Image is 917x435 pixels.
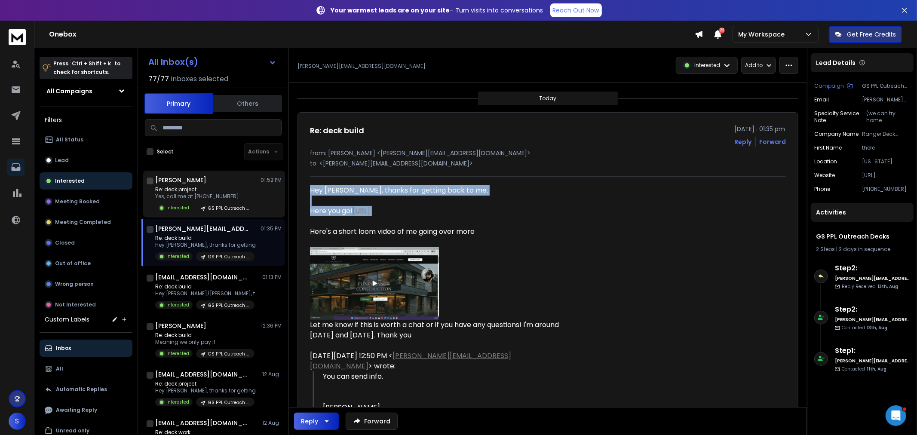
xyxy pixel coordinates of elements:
p: [PERSON_NAME][EMAIL_ADDRESS][DOMAIN_NAME] [297,63,426,70]
p: Closed [55,239,75,246]
div: Forward [759,138,786,146]
p: Interested [166,399,189,405]
p: GS PPL Outreach Decks [208,254,249,260]
p: 01:35 PM [261,225,282,232]
div: Activities [811,203,914,222]
button: Automatic Replies [40,381,132,398]
p: Reach Out Now [553,6,599,15]
h1: Onebox [49,29,695,40]
p: there [862,144,910,151]
p: All [56,365,63,372]
span: 2 days in sequence [839,245,890,253]
button: Inbox [40,340,132,357]
p: Company Name [814,131,859,138]
p: Hey [PERSON_NAME]/[PERSON_NAME], thanks for getting [155,290,258,297]
div: Hey [PERSON_NAME], thanks for getting back to me. [310,185,561,196]
p: Interested [55,178,85,184]
p: location [814,158,837,165]
a: [PERSON_NAME][EMAIL_ADDRESS][DOMAIN_NAME] [310,351,511,371]
h6: Step 1 : [835,346,910,356]
p: Get Free Credits [847,30,896,39]
p: Interested [694,62,720,69]
p: [URL][DOMAIN_NAME] [862,172,910,179]
p: Email [814,96,829,103]
p: GS PPL Outreach Decks [208,351,249,357]
p: 01:13 PM [262,274,282,281]
p: Not Interested [55,301,96,308]
button: Interested [40,172,132,190]
p: Meeting Completed [55,219,111,226]
label: Select [157,148,174,155]
button: Out of office [40,255,132,272]
p: GS PPL Outreach Decks [208,399,249,406]
button: Meeting Booked [40,193,132,210]
p: GS PPL Outreach Decks [208,302,249,309]
h1: [PERSON_NAME] [155,176,206,184]
a: Reach Out Now [550,3,602,17]
p: [US_STATE] [862,158,910,165]
h6: Step 2 : [835,304,910,315]
span: 11th, Aug [867,366,886,372]
button: S [9,413,26,430]
p: [PERSON_NAME][EMAIL_ADDRESS][DOMAIN_NAME] [862,96,910,103]
p: Hey [PERSON_NAME], thanks for getting [155,242,256,248]
button: Campaign [814,83,853,89]
span: 2 Steps [816,245,835,253]
p: to: <[PERSON_NAME][EMAIL_ADDRESS][DOMAIN_NAME]> [310,159,786,168]
div: Reply [301,417,318,426]
p: – Turn visits into conversations [331,6,543,15]
button: Closed [40,234,132,251]
button: Lead [40,152,132,169]
p: Re: deck build [155,235,256,242]
h1: [EMAIL_ADDRESS][DOMAIN_NAME] [155,370,250,379]
h3: Inboxes selected [171,74,228,84]
p: website [814,172,835,179]
button: Others [213,94,282,113]
div: Here you go! [310,206,561,216]
button: Meeting Completed [40,214,132,231]
h6: [PERSON_NAME][EMAIL_ADDRESS][DOMAIN_NAME] [835,275,910,282]
h6: [PERSON_NAME][EMAIL_ADDRESS][DOMAIN_NAME] [835,316,910,323]
p: First Name [814,144,842,151]
p: Lead [55,157,69,164]
p: Phone [814,186,830,193]
div: Here's a short loom video of me going over more [310,227,561,237]
a: [URL] [353,206,370,216]
button: Reply [294,413,339,430]
p: All Status [56,136,83,143]
p: Add to [745,62,763,69]
img: logo [9,29,26,45]
p: Re: deck project [155,380,256,387]
p: Meaning we only pay if [155,339,255,346]
button: All Campaigns [40,83,132,100]
p: 12 Aug [262,420,282,426]
p: Reply Received [842,283,898,290]
strong: Your warmest leads are on your site [331,6,450,15]
h1: [PERSON_NAME][EMAIL_ADDRESS][DOMAIN_NAME] [155,224,250,233]
button: All Inbox(s) [141,53,283,70]
p: Meeting Booked [55,198,100,205]
h1: GS PPL Outreach Decks [816,232,908,241]
h1: [EMAIL_ADDRESS][DOMAIN_NAME] [155,273,250,282]
button: Awaiting Reply [40,401,132,419]
p: from: [PERSON_NAME] <[PERSON_NAME][EMAIL_ADDRESS][DOMAIN_NAME]> [310,149,786,157]
h1: All Campaigns [46,87,92,95]
div: Let me know if this is worth a chat or if you have any questions! I'm around [DATE] and [DATE]. T... [310,320,561,340]
p: Awaiting Reply [56,407,97,414]
div: [DATE][DATE] 12:50 PM < > wrote: [310,351,561,371]
button: All [40,360,132,377]
p: Lead Details [816,58,856,67]
h1: All Inbox(s) [148,58,198,66]
p: Contacted [842,366,886,372]
span: 13th, Aug [877,283,898,290]
div: You can send info. [323,371,561,382]
p: Inbox [56,345,71,352]
p: Specialty Service Note [814,110,866,124]
button: Primary [144,93,213,114]
p: Today [540,95,557,102]
button: Get Free Credits [829,26,902,43]
p: Yes, call me at [PHONE_NUMBER] [155,193,255,200]
span: 13th, Aug [867,325,887,331]
p: Interested [166,350,189,357]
